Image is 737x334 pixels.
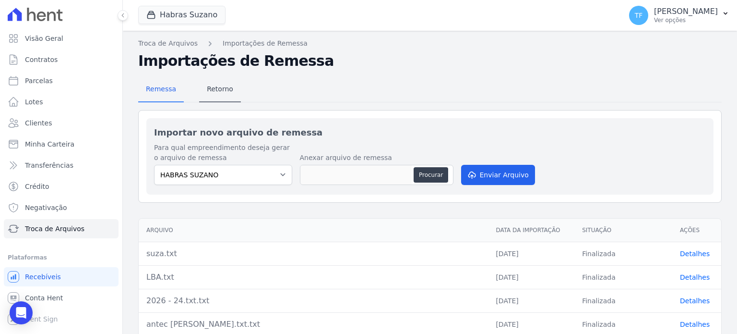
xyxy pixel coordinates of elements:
[146,295,480,307] div: 2026 - 24.txt.txt
[138,38,722,49] nav: Breadcrumb
[4,177,119,196] a: Crédito
[199,77,241,102] a: Retorno
[672,219,721,242] th: Ações
[10,301,33,324] div: Open Intercom Messenger
[574,289,672,312] td: Finalizada
[25,139,74,149] span: Minha Carteira
[4,198,119,217] a: Negativação
[4,92,119,111] a: Lotes
[25,203,67,212] span: Negativação
[414,167,448,183] button: Procurar
[461,165,535,185] button: Enviar Arquivo
[488,265,574,289] td: [DATE]
[574,219,672,242] th: Situação
[654,7,718,16] p: [PERSON_NAME]
[4,267,119,286] a: Recebíveis
[25,161,73,170] span: Transferências
[488,289,574,312] td: [DATE]
[4,29,119,48] a: Visão Geral
[4,50,119,69] a: Contratos
[223,38,308,49] a: Importações de Remessa
[488,219,574,242] th: Data da Importação
[8,252,115,263] div: Plataformas
[154,143,292,163] label: Para qual empreendimento deseja gerar o arquivo de remessa
[680,273,710,281] a: Detalhes
[138,6,226,24] button: Habras Suzano
[574,265,672,289] td: Finalizada
[25,224,84,234] span: Troca de Arquivos
[654,16,718,24] p: Ver opções
[25,272,61,282] span: Recebíveis
[4,219,119,238] a: Troca de Arquivos
[680,250,710,258] a: Detalhes
[25,118,52,128] span: Clientes
[25,55,58,64] span: Contratos
[680,321,710,328] a: Detalhes
[201,79,239,99] span: Retorno
[25,293,63,303] span: Conta Hent
[146,272,480,283] div: LBA.txt
[488,242,574,265] td: [DATE]
[25,182,49,191] span: Crédito
[139,219,488,242] th: Arquivo
[4,113,119,133] a: Clientes
[300,153,453,163] label: Anexar arquivo de remessa
[680,297,710,305] a: Detalhes
[4,71,119,90] a: Parcelas
[4,135,119,154] a: Minha Carteira
[154,126,706,139] h2: Importar novo arquivo de remessa
[25,76,53,86] span: Parcelas
[138,38,198,49] a: Troca de Arquivos
[146,248,480,260] div: suza.txt
[138,77,184,102] a: Remessa
[574,242,672,265] td: Finalizada
[140,79,182,99] span: Remessa
[138,77,241,102] nav: Tab selector
[621,2,737,29] button: TF [PERSON_NAME] Ver opções
[138,52,722,70] h2: Importações de Remessa
[25,34,63,43] span: Visão Geral
[146,319,480,330] div: antec [PERSON_NAME].txt.txt
[25,97,43,107] span: Lotes
[635,12,643,19] span: TF
[4,156,119,175] a: Transferências
[4,288,119,308] a: Conta Hent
